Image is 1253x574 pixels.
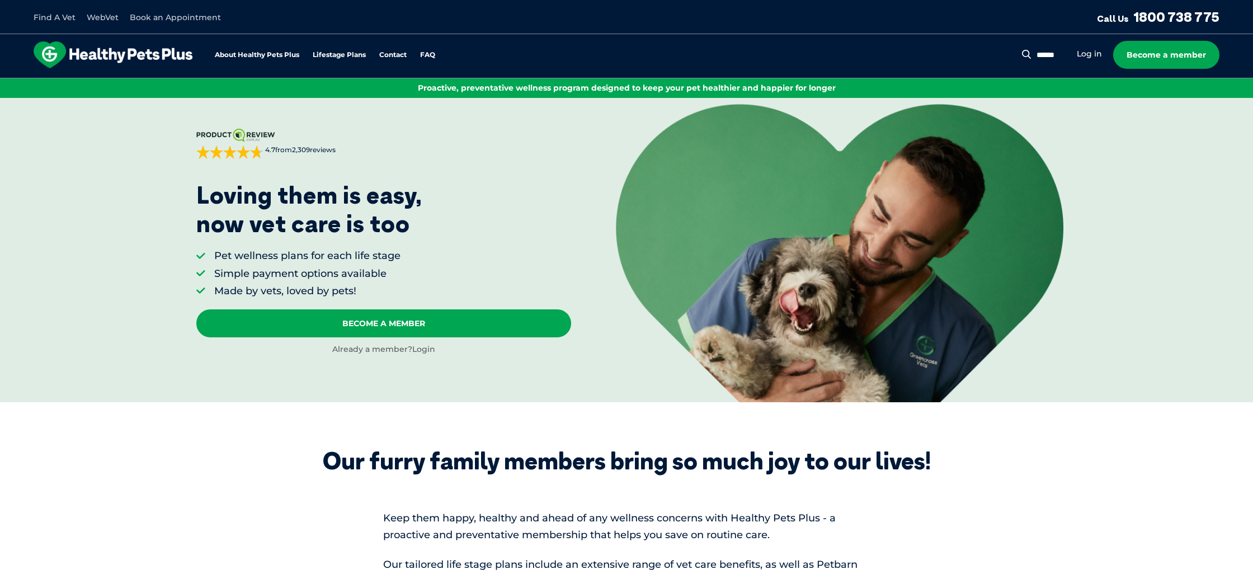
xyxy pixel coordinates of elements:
[196,145,263,159] div: 4.7 out of 5 stars
[196,181,422,238] p: Loving them is easy, now vet care is too
[263,145,336,155] span: from
[418,83,836,93] span: Proactive, preventative wellness program designed to keep your pet healthier and happier for longer
[214,249,401,263] li: Pet wellness plans for each life stage
[383,512,836,541] span: Keep them happy, healthy and ahead of any wellness concerns with Healthy Pets Plus - a proactive ...
[196,344,571,355] div: Already a member?
[196,129,571,159] a: 4.7from2,309reviews
[265,145,275,154] strong: 4.7
[412,344,435,354] a: Login
[214,267,401,281] li: Simple payment options available
[323,447,931,475] div: Our furry family members bring so much joy to our lives!
[616,104,1063,402] img: <p>Loving them is easy, <br /> now vet care is too</p>
[292,145,336,154] span: 2,309 reviews
[214,284,401,298] li: Made by vets, loved by pets!
[196,309,571,337] a: Become A Member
